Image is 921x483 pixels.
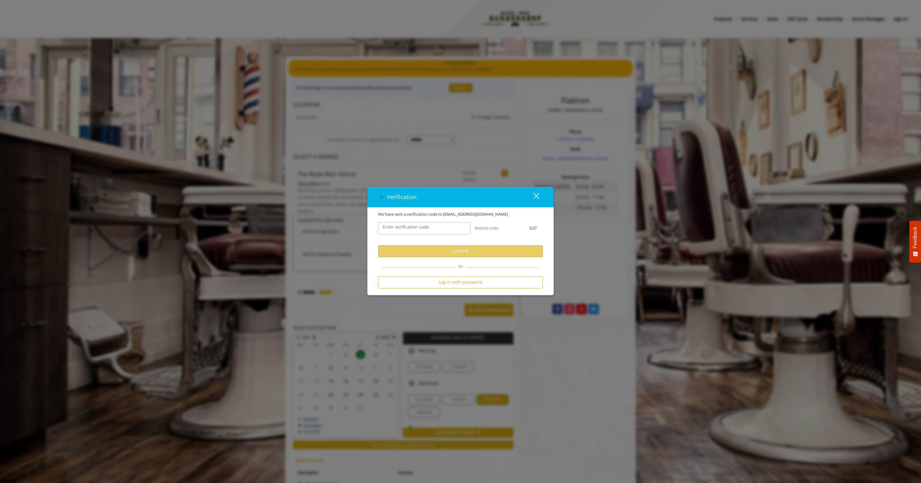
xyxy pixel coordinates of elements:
[455,264,466,269] span: Or
[378,222,470,234] input: verificationCodeText
[374,211,547,218] div: We have sent a verification code to [EMAIL_ADDRESS][DOMAIN_NAME]
[526,193,539,202] div: close dialog
[909,221,921,262] button: Feedback - Show survey
[912,227,918,248] span: Feedback
[378,245,543,257] button: Confirm
[380,224,432,230] label: Enter verification code
[378,276,543,288] button: Log in with password
[387,193,417,201] span: Verification
[475,225,498,231] button: Resend code
[519,225,547,231] div: 0:27
[522,191,543,203] button: close dialog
